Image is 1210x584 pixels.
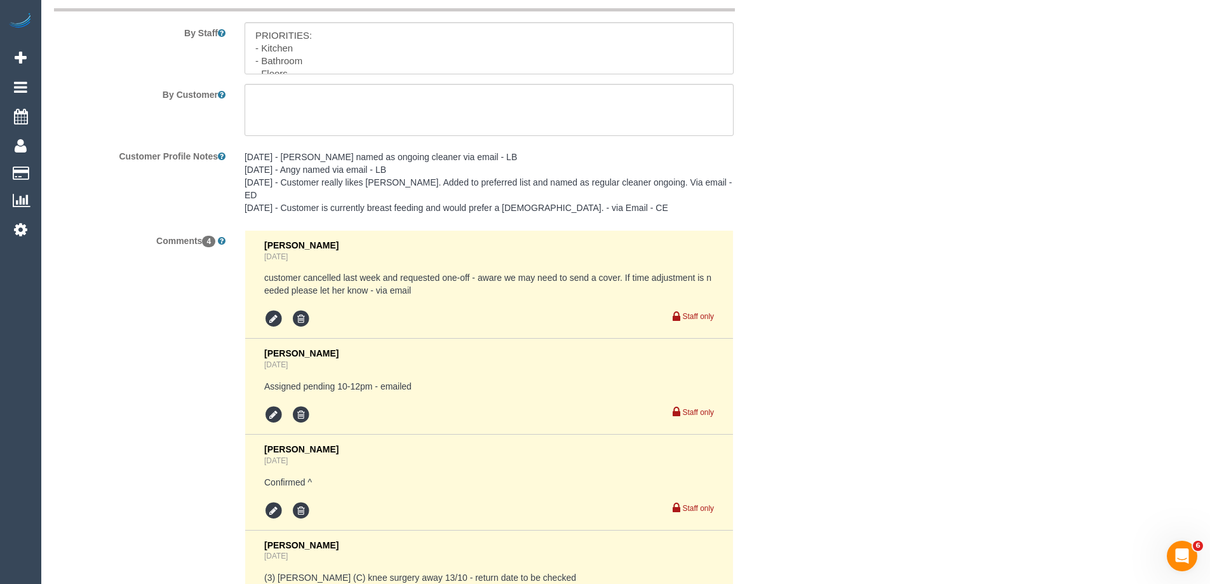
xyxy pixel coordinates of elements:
label: By Customer [44,84,235,101]
iframe: Intercom live chat [1167,541,1197,571]
label: Comments [44,230,235,247]
a: [DATE] [264,552,288,560]
span: 4 [202,236,215,247]
small: Staff only [683,504,714,513]
span: [PERSON_NAME] [264,348,339,358]
a: [DATE] [264,252,288,261]
a: [DATE] [264,456,288,465]
pre: Assigned pending 10-12pm - emailed [264,380,714,393]
small: Staff only [683,312,714,321]
pre: customer cancelled last week and requested one-off - aware we may need to send a cover. If time a... [264,271,714,297]
label: Customer Profile Notes [44,146,235,163]
a: [DATE] [264,360,288,369]
img: Automaid Logo [8,13,33,31]
pre: [DATE] - [PERSON_NAME] named as ongoing cleaner via email - LB [DATE] - Angy named via email - LB... [245,151,734,214]
span: [PERSON_NAME] [264,540,339,550]
span: [PERSON_NAME] [264,240,339,250]
label: By Staff [44,22,235,39]
pre: Confirmed ^ [264,476,714,489]
span: [PERSON_NAME] [264,444,339,454]
span: 6 [1193,541,1203,551]
small: Staff only [683,408,714,417]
